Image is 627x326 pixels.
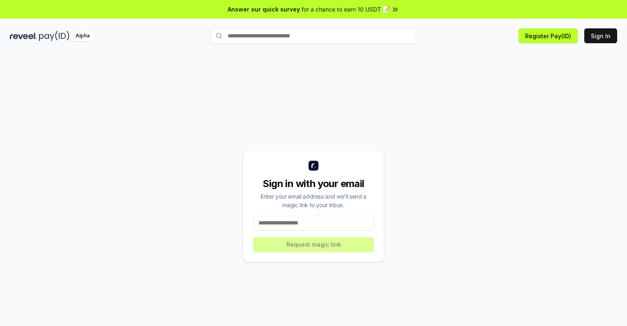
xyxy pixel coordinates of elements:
img: logo_small [309,161,318,171]
div: Enter your email address and we’ll send a magic link to your inbox. [253,192,374,209]
img: pay_id [39,31,69,41]
img: reveel_dark [10,31,37,41]
div: Sign in with your email [253,177,374,190]
div: Alpha [71,31,94,41]
button: Sign In [584,28,617,43]
span: Answer our quick survey [228,5,300,14]
span: for a chance to earn 10 USDT 📝 [302,5,390,14]
button: Register Pay(ID) [519,28,578,43]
